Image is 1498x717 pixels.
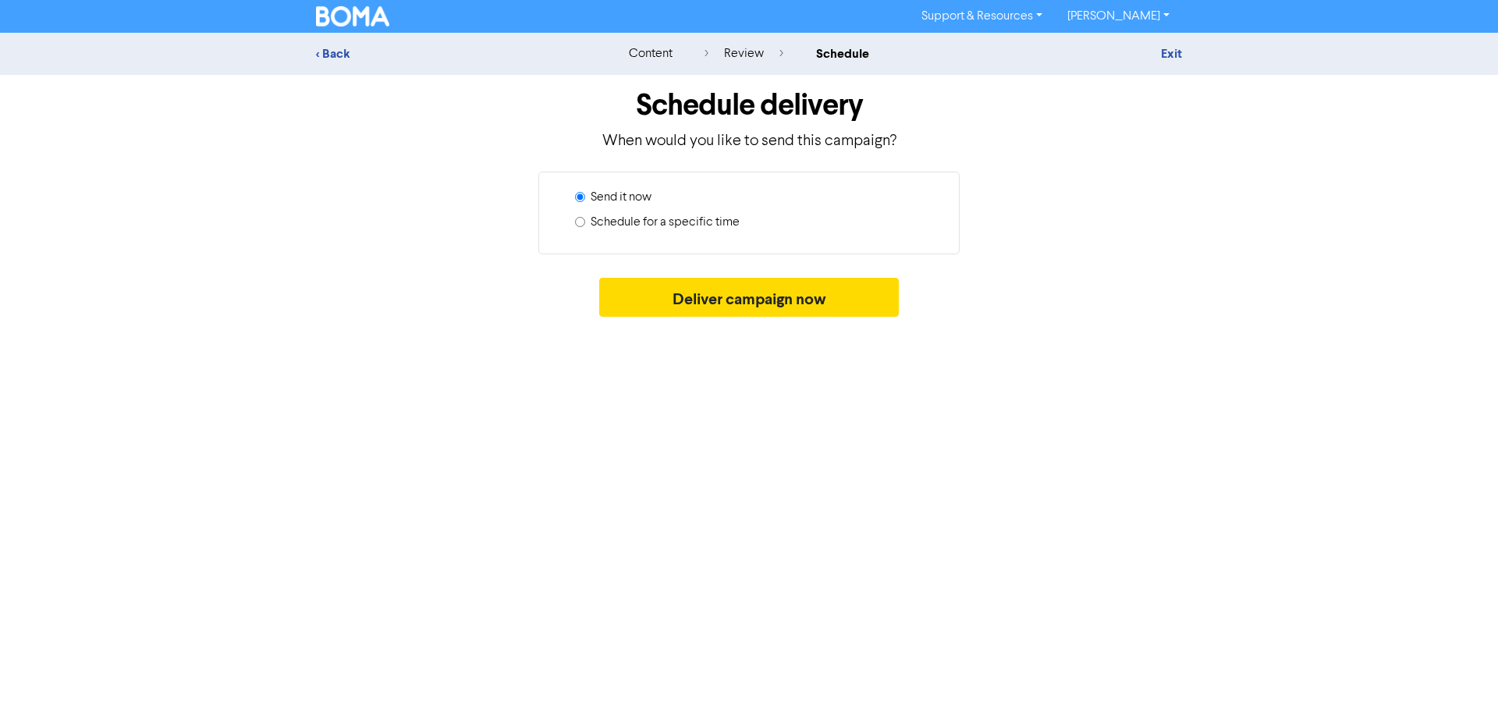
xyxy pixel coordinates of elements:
[629,44,673,63] div: content
[705,44,783,63] div: review
[1420,642,1498,717] iframe: Chat Widget
[1161,46,1182,62] a: Exit
[816,44,869,63] div: schedule
[316,130,1182,153] p: When would you like to send this campaign?
[591,213,740,232] label: Schedule for a specific time
[909,4,1055,29] a: Support & Resources
[316,6,389,27] img: BOMA Logo
[316,87,1182,123] h1: Schedule delivery
[1055,4,1182,29] a: [PERSON_NAME]
[591,188,651,207] label: Send it now
[316,44,589,63] div: < Back
[599,278,900,317] button: Deliver campaign now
